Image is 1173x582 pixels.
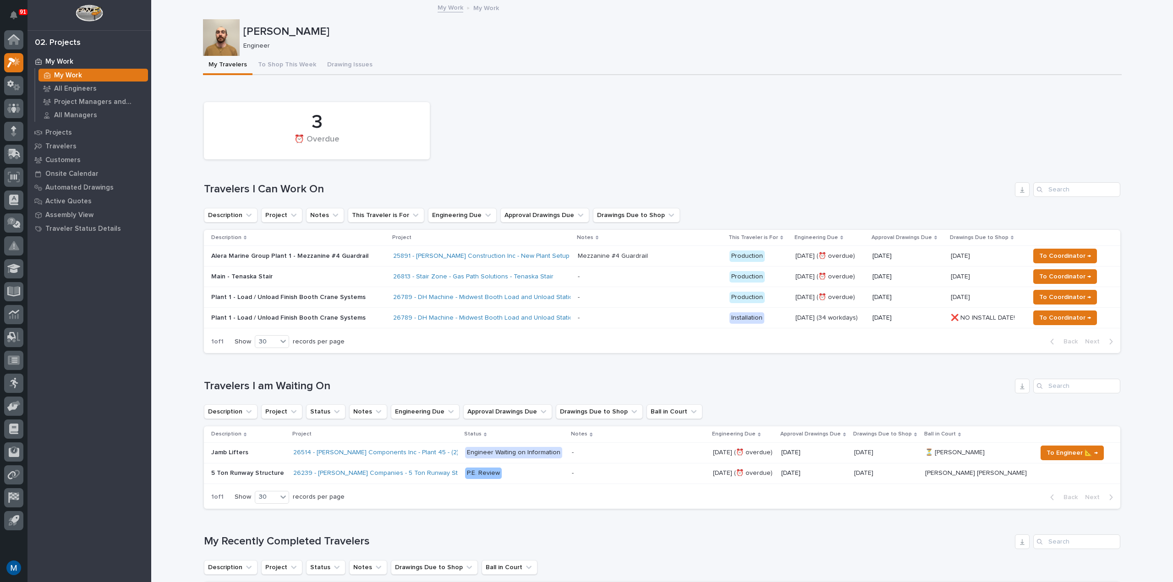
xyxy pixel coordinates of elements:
div: Installation [729,312,764,324]
span: Next [1085,337,1105,346]
tr: Alera Marine Group Plant 1 - Mezzanine #4 Guardrail25891 - [PERSON_NAME] Construction Inc - New P... [204,246,1120,267]
p: [DATE] [951,271,972,281]
p: This Traveler is For [729,233,778,243]
button: To Coordinator → [1033,269,1097,284]
p: [DATE] [854,468,875,477]
button: Description [204,560,258,575]
tr: Plant 1 - Load / Unload Finish Booth Crane Systems26789 - DH Machine - Midwest Booth Load and Unl... [204,287,1120,308]
p: 91 [20,9,26,15]
a: Traveler Status Details [27,222,151,235]
p: [DATE] [951,250,972,260]
p: My Work [45,58,73,66]
p: Description [211,233,241,243]
p: [DATE] [872,294,943,301]
div: 30 [255,337,277,347]
button: This Traveler is For [348,208,424,223]
button: Drawing Issues [322,56,378,75]
button: Project [261,560,302,575]
span: To Coordinator → [1039,271,1091,282]
a: Project Managers and Engineers [35,95,151,108]
img: Workspace Logo [76,5,103,22]
button: Approval Drawings Due [463,404,552,419]
a: Automated Drawings [27,180,151,194]
p: Notes [571,429,587,439]
p: [DATE] [872,273,943,281]
p: Project [292,429,312,439]
p: [DATE] (⏰ overdue) [795,252,865,260]
button: Project [261,404,302,419]
p: Engineer [243,42,1114,50]
p: Engineering Due [712,429,756,439]
button: To Coordinator → [1033,290,1097,305]
a: 25891 - [PERSON_NAME] Construction Inc - New Plant Setup - Mezzanine Project [393,252,630,260]
span: To Coordinator → [1039,312,1091,323]
p: [DATE] (34 workdays) [795,314,865,322]
div: Production [729,292,765,303]
button: Notes [349,404,387,419]
a: 26789 - DH Machine - Midwest Booth Load and Unload Station [393,294,577,301]
button: users-avatar [4,558,23,577]
div: Mezzanine #4 Guardrail [578,252,648,260]
div: ⏰ Overdue [219,135,414,154]
a: Projects [27,125,151,139]
button: To Coordinator → [1033,249,1097,263]
p: Jamb Lifters [211,447,250,457]
a: All Managers [35,109,151,121]
p: Project Managers and Engineers [54,98,144,106]
p: All Managers [54,111,97,120]
tr: Main - Tenaska Stair26813 - Stair Zone - Gas Path Solutions - Tenaska Stair - Production[DATE] (⏰... [204,267,1120,287]
tr: Plant 1 - Load / Unload Finish Booth Crane Systems26789 - DH Machine - Midwest Booth Load and Unl... [204,308,1120,328]
button: Back [1043,493,1081,501]
button: Ball in Court [647,404,702,419]
a: 26514 - [PERSON_NAME] Components Inc - Plant 45 - (2) Hyperlite ¼ ton bridge cranes; 24’ x 60’ [293,449,577,457]
p: 1 of 1 [204,486,231,508]
p: Description [211,429,241,439]
h1: My Recently Completed Travelers [204,535,1011,548]
p: Projects [45,129,72,137]
span: Back [1058,493,1078,501]
button: Drawings Due to Shop [593,208,680,223]
p: [DATE] (⏰ overdue) [713,447,774,457]
div: Notifications91 [11,11,23,26]
p: Onsite Calendar [45,170,99,178]
p: [DATE] (⏰ overdue) [713,468,774,477]
p: [DATE] [872,252,943,260]
div: - [572,469,574,477]
a: Assembly View [27,208,151,222]
button: Back [1043,337,1081,346]
a: My Work [27,54,151,68]
p: Assembly View [45,211,93,219]
span: To Engineer 📐 → [1047,447,1098,458]
p: Show [235,338,251,346]
button: My Travelers [203,56,252,75]
p: [DATE] [781,449,847,457]
p: [DATE] [951,292,972,301]
button: Notifications [4,5,23,25]
button: Status [306,404,345,419]
p: Plant 1 - Load / Unload Finish Booth Crane Systems [211,314,372,322]
button: Ball in Court [482,560,537,575]
p: My Work [54,71,82,80]
span: To Coordinator → [1039,250,1091,261]
p: [DATE] (⏰ overdue) [795,294,865,301]
div: Search [1033,379,1120,393]
p: 1 of 1 [204,331,231,353]
p: ❌ NO INSTALL DATE! [951,312,1017,322]
p: Main - Tenaska Stair [211,273,372,281]
tr: Jamb LiftersJamb Lifters 26514 - [PERSON_NAME] Components Inc - Plant 45 - (2) Hyperlite ¼ ton br... [204,442,1120,463]
p: Active Quotes [45,197,92,206]
p: Show [235,493,251,501]
button: Drawings Due to Shop [391,560,478,575]
p: [DATE] [781,469,847,477]
p: Engineering Due [795,233,838,243]
div: Production [729,271,765,283]
div: 30 [255,492,277,502]
button: Next [1081,493,1120,501]
a: 26789 - DH Machine - Midwest Booth Load and Unload Station [393,314,577,322]
div: - [578,273,580,281]
a: Onsite Calendar [27,167,151,180]
div: - [578,314,580,322]
p: [DATE] (⏰ overdue) [795,273,865,281]
button: Next [1081,337,1120,346]
p: My Work [473,2,499,12]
